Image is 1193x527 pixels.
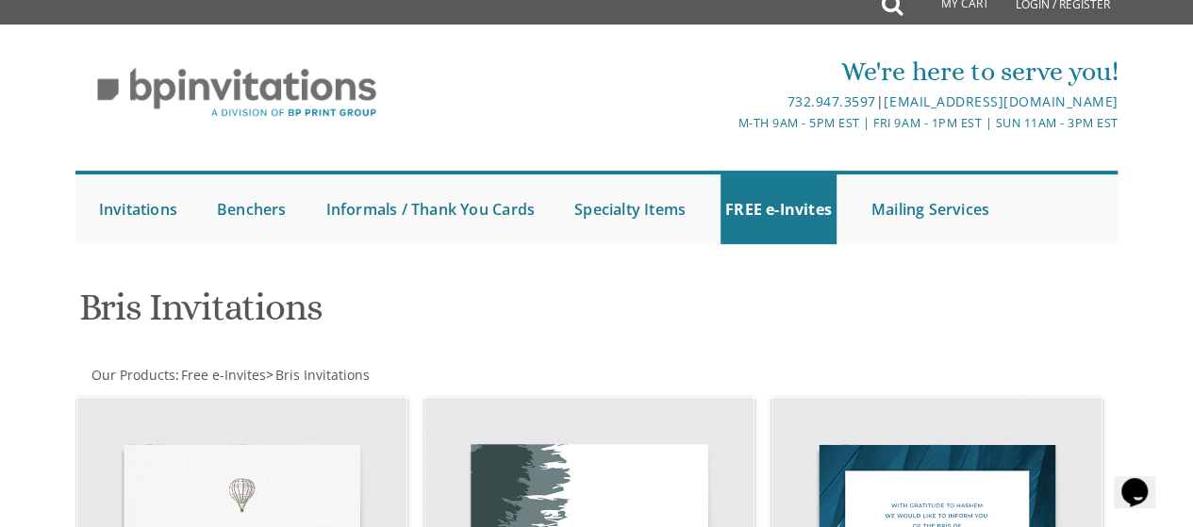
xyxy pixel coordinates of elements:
a: Bris Invitations [273,366,370,384]
a: 732.947.3597 [787,92,876,110]
img: BP Invitation Loft [75,54,399,132]
iframe: chat widget [1114,452,1174,508]
div: : [75,366,597,385]
a: Benchers [212,174,291,244]
a: Our Products [90,366,175,384]
span: > [266,366,370,384]
div: We're here to serve you! [423,53,1118,91]
a: Mailing Services [867,174,994,244]
a: Free e-Invites [179,366,266,384]
a: [EMAIL_ADDRESS][DOMAIN_NAME] [884,92,1118,110]
a: Informals / Thank You Cards [322,174,539,244]
span: Bris Invitations [275,366,370,384]
h1: Bris Invitations [79,287,760,342]
div: M-Th 9am - 5pm EST | Fri 9am - 1pm EST | Sun 11am - 3pm EST [423,113,1118,133]
a: Specialty Items [570,174,690,244]
a: Invitations [94,174,182,244]
span: Free e-Invites [181,366,266,384]
div: | [423,91,1118,113]
a: FREE e-Invites [721,174,837,244]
